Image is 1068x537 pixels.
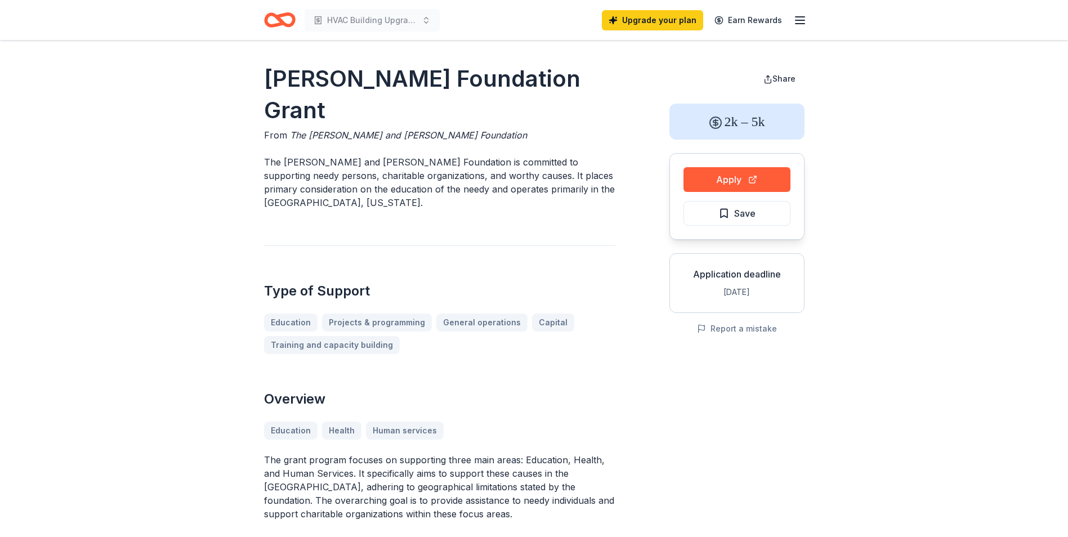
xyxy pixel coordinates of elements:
a: Home [264,7,296,33]
span: HVAC Building Upgrade for Program Area [327,14,417,27]
a: Capital [532,314,574,332]
span: Save [734,206,756,221]
p: The [PERSON_NAME] and [PERSON_NAME] Foundation is committed to supporting needy persons, charitab... [264,155,615,209]
button: Save [683,201,790,226]
a: Training and capacity building [264,336,400,354]
span: Share [772,74,796,83]
div: From [264,128,615,142]
h2: Overview [264,390,615,408]
a: Projects & programming [322,314,432,332]
button: Report a mistake [697,322,777,335]
div: 2k – 5k [669,104,805,140]
div: Application deadline [679,267,795,281]
a: General operations [436,314,528,332]
h1: [PERSON_NAME] Foundation Grant [264,63,615,126]
a: Education [264,314,318,332]
div: [DATE] [679,285,795,299]
button: Apply [683,167,790,192]
a: Upgrade your plan [602,10,703,30]
a: Earn Rewards [708,10,789,30]
p: The grant program focuses on supporting three main areas: Education, Health, and Human Services. ... [264,453,615,521]
button: Share [754,68,805,90]
span: The [PERSON_NAME] and [PERSON_NAME] Foundation [290,129,527,141]
button: HVAC Building Upgrade for Program Area [305,9,440,32]
h2: Type of Support [264,282,615,300]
